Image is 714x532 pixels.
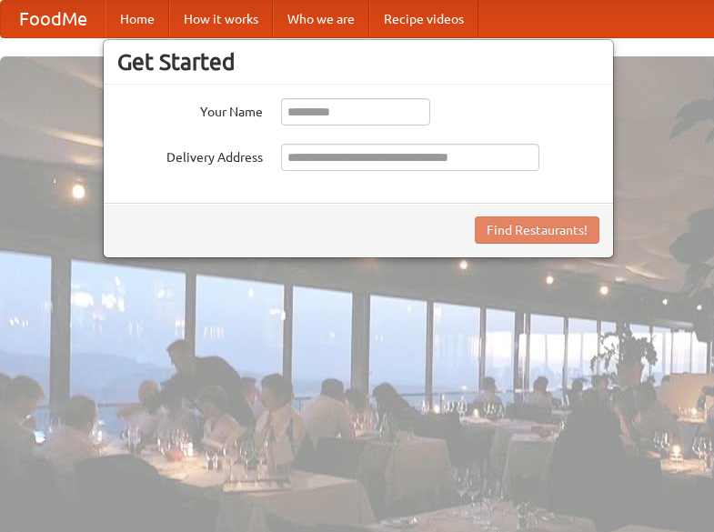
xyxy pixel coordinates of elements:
[273,1,369,37] a: Who we are
[1,1,106,37] a: FoodMe
[117,48,599,75] h3: Get Started
[369,1,478,37] a: Recipe videos
[117,98,263,121] label: Your Name
[117,144,263,166] label: Delivery Address
[475,216,599,244] button: Find Restaurants!
[169,1,273,37] a: How it works
[106,1,169,37] a: Home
